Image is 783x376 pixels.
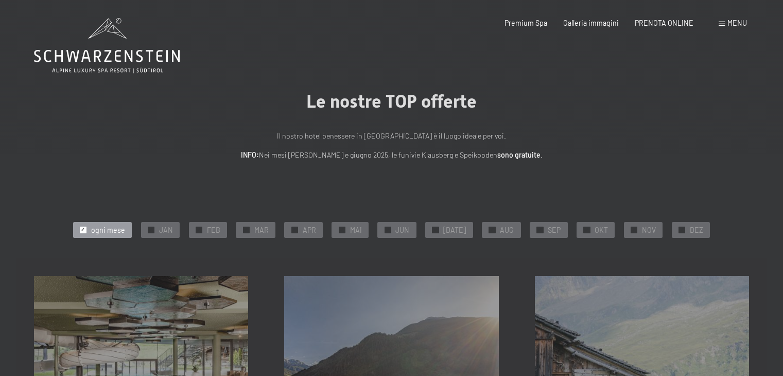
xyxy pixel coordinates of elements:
[386,227,390,233] span: ✓
[632,227,636,233] span: ✓
[585,227,589,233] span: ✓
[91,225,125,235] span: ogni mese
[635,19,693,27] a: PRENOTA ONLINE
[504,19,547,27] a: Premium Spa
[500,225,514,235] span: AUG
[254,225,269,235] span: MAR
[497,150,541,159] strong: sono gratuite
[350,225,362,235] span: MAI
[443,225,466,235] span: [DATE]
[159,225,173,235] span: JAN
[292,227,297,233] span: ✓
[149,227,153,233] span: ✓
[490,227,494,233] span: ✓
[690,225,703,235] span: DEZ
[548,225,561,235] span: SEP
[563,19,619,27] a: Galleria immagini
[680,227,684,233] span: ✓
[303,225,316,235] span: APR
[538,227,542,233] span: ✓
[207,225,220,235] span: FEB
[395,225,409,235] span: JUN
[340,227,344,233] span: ✓
[595,225,608,235] span: OKT
[244,227,248,233] span: ✓
[727,19,747,27] span: Menu
[433,227,438,233] span: ✓
[241,150,259,159] strong: INFO:
[165,130,618,142] p: Il nostro hotel benessere in [GEOGRAPHIC_DATA] è il luogo ideale per voi.
[81,227,85,233] span: ✓
[642,225,656,235] span: NOV
[197,227,201,233] span: ✓
[165,149,618,161] p: Nei mesi [PERSON_NAME] e giugno 2025, le funivie Klausberg e Speikboden .
[306,91,477,112] span: Le nostre TOP offerte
